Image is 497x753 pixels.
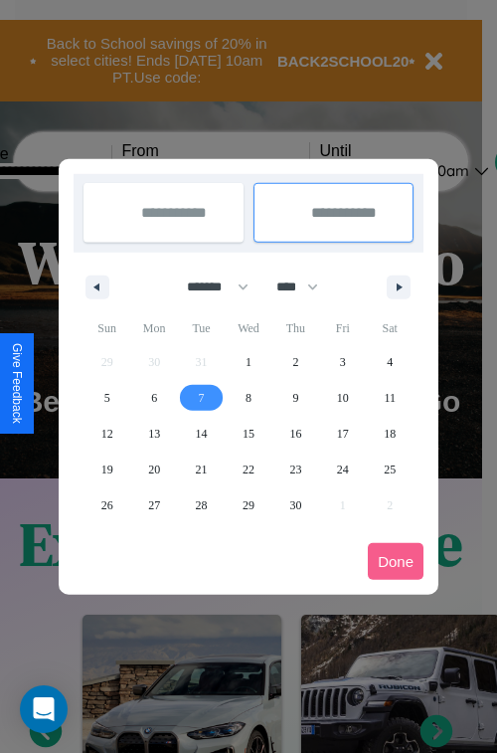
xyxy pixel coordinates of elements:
button: 5 [83,380,130,416]
button: 16 [272,416,319,452]
span: 17 [337,416,349,452]
button: 14 [178,416,225,452]
button: 26 [83,487,130,523]
span: 4 [387,344,393,380]
span: 24 [337,452,349,487]
button: 22 [225,452,271,487]
span: Fri [319,312,366,344]
span: Sun [83,312,130,344]
span: 12 [101,416,113,452]
span: 19 [101,452,113,487]
span: 6 [151,380,157,416]
button: 21 [178,452,225,487]
button: 17 [319,416,366,452]
button: 11 [367,380,414,416]
span: 20 [148,452,160,487]
span: Wed [225,312,271,344]
span: 25 [384,452,396,487]
div: Give Feedback [10,343,24,424]
span: 18 [384,416,396,452]
span: 10 [337,380,349,416]
button: 18 [367,416,414,452]
button: 9 [272,380,319,416]
div: Open Intercom Messenger [20,685,68,733]
span: 2 [292,344,298,380]
button: 8 [225,380,271,416]
span: 22 [243,452,254,487]
button: 3 [319,344,366,380]
button: 27 [130,487,177,523]
span: 1 [246,344,251,380]
span: 14 [196,416,208,452]
button: 7 [178,380,225,416]
button: 12 [83,416,130,452]
span: 27 [148,487,160,523]
span: 23 [289,452,301,487]
button: 1 [225,344,271,380]
button: 25 [367,452,414,487]
span: 9 [292,380,298,416]
button: 10 [319,380,366,416]
span: 16 [289,416,301,452]
span: 5 [104,380,110,416]
span: 26 [101,487,113,523]
button: 30 [272,487,319,523]
button: 24 [319,452,366,487]
button: 2 [272,344,319,380]
button: 6 [130,380,177,416]
span: 3 [340,344,346,380]
button: 28 [178,487,225,523]
span: 13 [148,416,160,452]
span: 21 [196,452,208,487]
span: Mon [130,312,177,344]
button: 20 [130,452,177,487]
span: Sat [367,312,414,344]
button: 4 [367,344,414,380]
span: 28 [196,487,208,523]
span: 7 [199,380,205,416]
span: 15 [243,416,254,452]
button: 29 [225,487,271,523]
button: 13 [130,416,177,452]
span: Thu [272,312,319,344]
button: 19 [83,452,130,487]
span: 11 [384,380,396,416]
span: 8 [246,380,251,416]
button: Done [368,543,423,580]
span: 30 [289,487,301,523]
span: 29 [243,487,254,523]
button: 15 [225,416,271,452]
button: 23 [272,452,319,487]
span: Tue [178,312,225,344]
